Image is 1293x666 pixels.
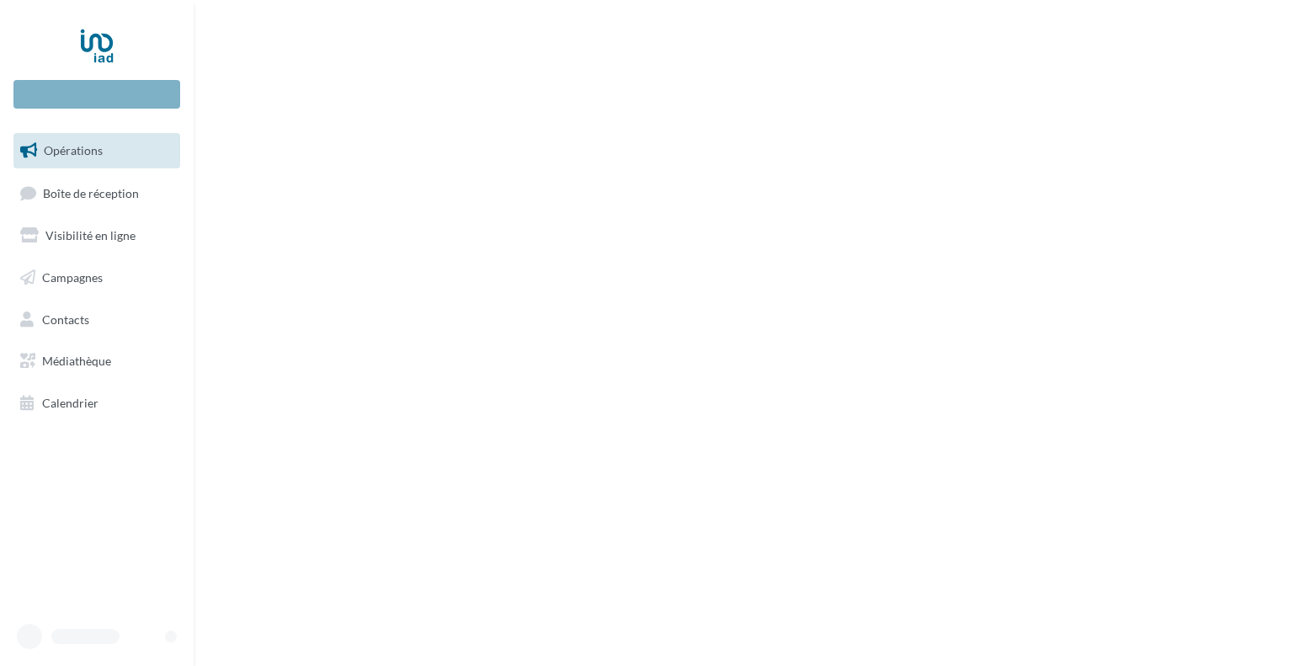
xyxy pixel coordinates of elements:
span: Opérations [44,143,103,157]
span: Boîte de réception [43,185,139,200]
span: Calendrier [42,396,98,410]
div: Nouvelle campagne [13,80,180,109]
a: Opérations [10,133,184,168]
span: Médiathèque [42,354,111,368]
a: Calendrier [10,386,184,421]
a: Visibilité en ligne [10,218,184,253]
a: Boîte de réception [10,175,184,211]
a: Contacts [10,302,184,338]
span: Visibilité en ligne [45,228,136,242]
a: Campagnes [10,260,184,296]
span: Contacts [42,312,89,326]
a: Médiathèque [10,344,184,379]
span: Campagnes [42,270,103,285]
